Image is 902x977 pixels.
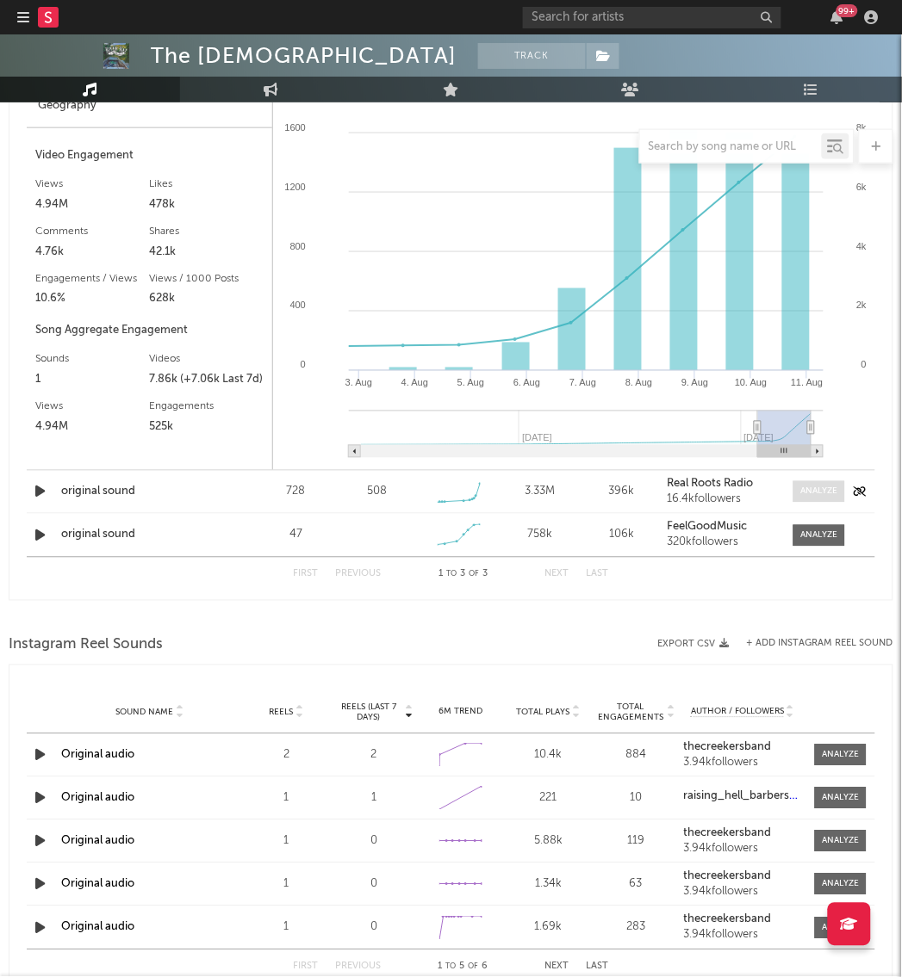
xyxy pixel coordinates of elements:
[290,300,306,311] text: 400
[856,182,867,192] text: 6k
[247,790,326,807] div: 1
[61,879,134,890] a: Original audio
[478,43,586,69] button: Track
[517,708,570,718] span: Total Plays
[61,484,225,501] a: original sound
[469,571,479,578] span: of
[625,378,652,388] text: 8. Aug
[35,370,150,391] div: 1
[150,289,264,310] div: 628k
[837,4,858,17] div: 99 +
[457,378,484,388] text: 5. Aug
[27,84,272,128] div: Geography
[684,930,802,942] div: 3.94k followers
[504,527,577,544] div: 758k
[684,828,772,839] strong: thecreekersband
[334,876,413,894] div: 0
[856,300,867,311] text: 2k
[667,537,776,549] div: 320k followers
[684,914,802,926] a: thecreekersband
[640,140,822,154] input: Search by song name or URL
[684,791,802,803] a: raising_hell_barbershop
[61,922,134,933] a: Original audio
[259,484,333,501] div: 728
[684,887,802,899] div: 3.94k followers
[35,242,150,263] div: 4.76k
[150,269,264,289] div: Views / 1000 Posts
[509,833,588,850] div: 5.88k
[587,962,609,972] button: Last
[368,484,388,501] div: 508
[684,757,802,770] div: 3.94k followers
[791,378,823,388] text: 11. Aug
[586,527,659,544] div: 106k
[667,479,776,491] a: Real Roots Radio
[684,871,772,882] strong: thecreekersband
[504,484,577,501] div: 3.33M
[61,836,134,847] a: Original audio
[269,708,293,718] span: Reels
[446,963,457,971] span: to
[35,289,150,310] div: 10.6%
[301,360,306,370] text: 0
[684,844,802,856] div: 3.94k followers
[334,790,413,807] div: 1
[446,571,457,578] span: to
[61,750,134,761] a: Original audio
[35,417,150,438] div: 4.94M
[61,527,225,544] a: original sound
[150,397,264,417] div: Engagements
[730,640,893,649] div: + Add Instagram Reel Sound
[684,914,772,925] strong: thecreekersband
[513,378,540,388] text: 6. Aug
[259,527,333,544] div: 47
[545,570,569,579] button: Next
[247,747,326,764] div: 2
[35,349,150,370] div: Sounds
[831,10,843,24] button: 99+
[596,702,664,723] span: Total Engagements
[336,962,382,972] button: Previous
[334,833,413,850] div: 0
[596,747,675,764] div: 884
[416,565,511,585] div: 1 3 3
[35,321,264,342] div: Song Aggregate Engagement
[345,378,372,388] text: 3. Aug
[61,793,134,804] a: Original audio
[596,833,675,850] div: 119
[285,122,306,133] text: 1600
[545,962,569,972] button: Next
[294,962,319,972] button: First
[35,195,150,215] div: 4.94M
[747,640,893,649] button: + Add Instagram Reel Sound
[9,635,163,656] span: Instagram Reel Sounds
[247,876,326,894] div: 1
[596,876,675,894] div: 63
[569,378,596,388] text: 7. Aug
[509,747,588,764] div: 10.4k
[150,370,264,391] div: 7.86k (+7.06k Last 7d)
[684,742,772,753] strong: thecreekersband
[684,791,811,802] strong: raising_hell_barbershop
[684,742,802,754] a: thecreekersband
[684,871,802,883] a: thecreekersband
[150,349,264,370] div: Videos
[35,397,150,417] div: Views
[469,963,479,971] span: of
[334,702,402,723] span: Reels (last 7 days)
[334,747,413,764] div: 2
[151,43,457,69] div: The [DEMOGRAPHIC_DATA]
[596,790,675,807] div: 10
[35,174,150,195] div: Views
[509,790,588,807] div: 221
[856,241,867,251] text: 4k
[285,182,306,192] text: 1200
[336,570,382,579] button: Previous
[587,570,609,579] button: Last
[684,828,802,840] a: thecreekersband
[509,919,588,937] div: 1.69k
[586,484,659,501] div: 396k
[735,378,767,388] text: 10. Aug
